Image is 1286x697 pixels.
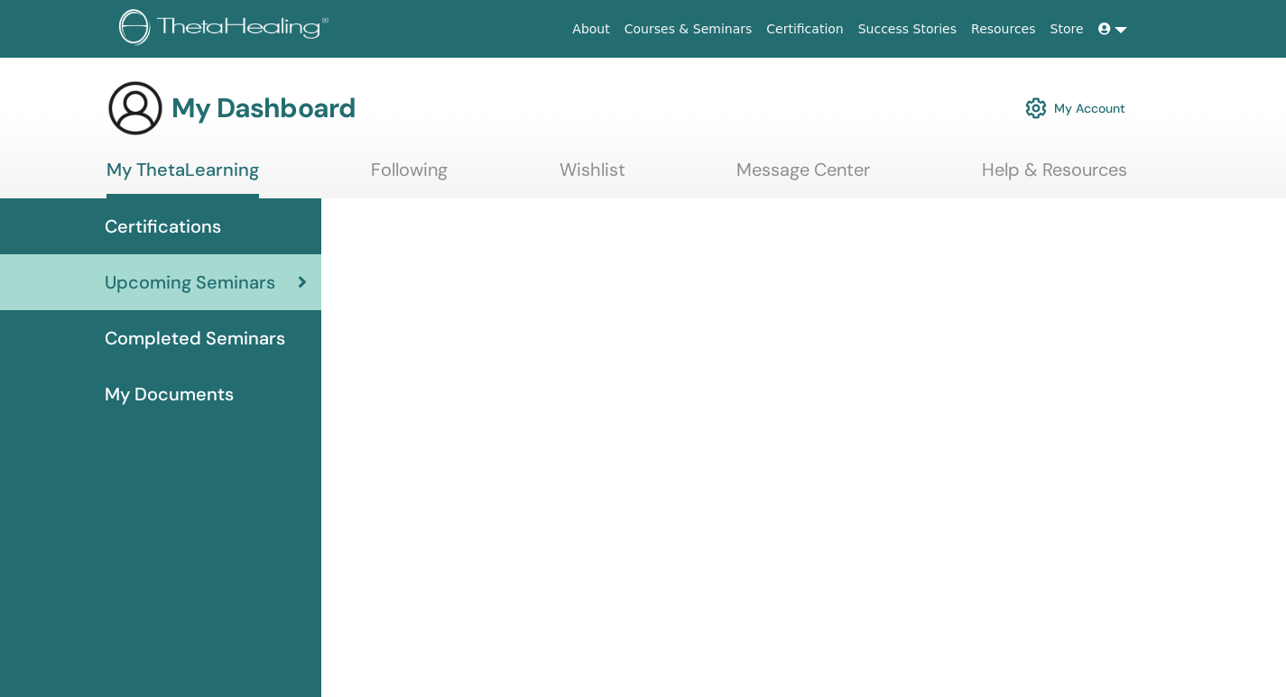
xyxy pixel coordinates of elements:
[119,9,335,50] img: logo.png
[106,159,259,198] a: My ThetaLearning
[964,13,1043,46] a: Resources
[105,325,285,352] span: Completed Seminars
[1025,88,1125,128] a: My Account
[560,159,625,194] a: Wishlist
[851,13,964,46] a: Success Stories
[105,381,234,408] span: My Documents
[759,13,850,46] a: Certification
[617,13,760,46] a: Courses & Seminars
[105,213,221,240] span: Certifications
[105,269,275,296] span: Upcoming Seminars
[736,159,870,194] a: Message Center
[106,79,164,137] img: generic-user-icon.jpg
[1043,13,1091,46] a: Store
[565,13,616,46] a: About
[171,92,356,124] h3: My Dashboard
[1025,93,1047,124] img: cog.svg
[982,159,1127,194] a: Help & Resources
[371,159,448,194] a: Following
